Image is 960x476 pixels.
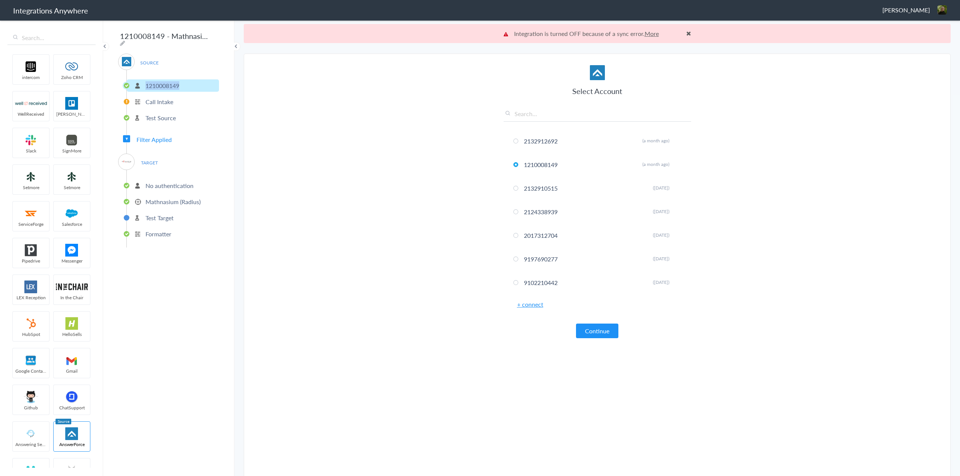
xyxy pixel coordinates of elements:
[136,135,172,144] span: Filter Applied
[56,281,88,293] img: inch-logo.svg
[13,148,49,154] span: Slack
[15,244,47,257] img: pipedrive.png
[642,161,669,167] span: (a month ago)
[135,158,163,168] span: TARGET
[145,181,193,190] p: No authentication
[145,97,173,106] p: Call Intake
[653,279,669,285] span: ([DATE])
[15,317,47,330] img: hubspot-logo.svg
[54,441,90,448] span: AnswerForce
[56,207,88,220] img: salesforce-logo.svg
[13,368,49,374] span: Google Contacts
[122,57,131,66] img: af-app-logo.svg
[13,5,88,16] h1: Integrations Anywhere
[56,244,88,257] img: FBM.png
[15,391,47,403] img: github.png
[145,197,201,206] p: Mathnasium (Radius)
[645,29,659,38] a: More
[122,157,131,166] img: mathnas.jpeg
[145,213,174,222] p: Test Target
[7,31,96,45] input: Search...
[15,97,47,110] img: wr-logo.svg
[54,221,90,227] span: Salesforce
[54,404,90,411] span: ChatSupport
[54,294,90,301] span: In the Chair
[54,184,90,191] span: Setmore
[653,255,669,262] span: ([DATE])
[15,427,47,440] img: Answering_service.png
[54,111,90,117] span: [PERSON_NAME]
[56,134,88,146] img: signmore-logo.png
[15,207,47,220] img: serviceforge-icon.png
[56,170,88,183] img: setmoreNew.jpg
[882,6,930,14] span: [PERSON_NAME]
[13,221,49,227] span: ServiceForge
[13,111,49,117] span: WellReceived
[642,137,669,144] span: (a month ago)
[13,441,49,448] span: Answering Service
[576,324,618,338] button: Continue
[517,300,543,309] a: + connect
[56,97,88,110] img: trello.png
[54,331,90,337] span: HelloSells
[15,354,47,367] img: googleContact_logo.png
[590,65,605,80] img: af-app-logo.svg
[56,317,88,330] img: hs-app-logo.svg
[56,391,88,403] img: chatsupport-icon.svg
[13,294,49,301] span: LEX Reception
[937,5,947,15] img: e342a663-7b1d-4387-b497-4ed88548d0b3.jpeg
[54,148,90,154] span: SignMore
[145,81,179,90] p: 1210008149
[54,74,90,81] span: Zoho CRM
[15,281,47,293] img: lex-app-logo.svg
[15,134,47,146] img: slack-logo.svg
[13,74,49,81] span: intercom
[13,331,49,337] span: HubSpot
[504,109,691,122] input: Search...
[56,354,88,367] img: gmail-logo.svg
[54,258,90,264] span: Messenger
[13,404,49,411] span: Github
[13,258,49,264] span: Pipedrive
[135,58,163,68] span: SOURCE
[145,113,176,122] p: Test Source
[54,368,90,374] span: Gmail
[56,60,88,73] img: zoho-logo.svg
[653,185,669,191] span: ([DATE])
[504,86,691,96] h3: Select Account
[504,29,691,38] p: Integration is turned OFF because of a sync error.
[653,208,669,215] span: ([DATE])
[653,232,669,238] span: ([DATE])
[15,170,47,183] img: setmoreNew.jpg
[15,60,47,73] img: intercom-logo.svg
[145,230,171,238] p: Formatter
[13,184,49,191] span: Setmore
[56,427,88,440] img: af-app-logo.svg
